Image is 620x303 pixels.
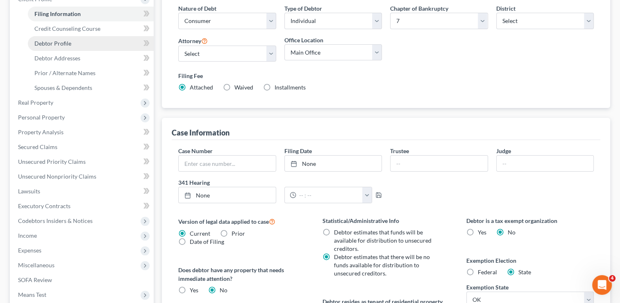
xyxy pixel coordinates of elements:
[11,184,154,199] a: Lawsuits
[497,156,593,171] input: --
[285,156,382,171] a: None
[178,266,306,283] label: Does debtor have any property that needs immediate attention?
[466,283,509,292] label: Exemption State
[275,84,306,91] span: Installments
[172,128,229,138] div: Case Information
[334,253,430,277] span: Debtor estimates that there will be no funds available for distribution to unsecured creditors.
[28,66,154,80] a: Prior / Alternate Names
[18,143,57,150] span: Secured Claims
[466,216,594,225] label: Debtor is a tax exempt organization
[18,232,37,239] span: Income
[174,178,386,187] label: 341 Hearing
[496,147,511,155] label: Judge
[296,187,363,203] input: -- : --
[18,262,55,269] span: Miscellaneous
[34,10,81,17] span: Filing Information
[284,36,323,44] label: Office Location
[28,36,154,51] a: Debtor Profile
[11,140,154,154] a: Secured Claims
[34,40,71,47] span: Debtor Profile
[592,275,612,295] iframe: Intercom live chat
[179,187,275,203] a: None
[609,275,615,282] span: 4
[34,84,92,91] span: Spouses & Dependents
[11,154,154,169] a: Unsecured Priority Claims
[190,230,210,237] span: Current
[334,229,432,252] span: Debtor estimates that funds will be available for distribution to unsecured creditors.
[34,69,95,76] span: Prior / Alternate Names
[322,216,450,225] label: Statistical/Administrative Info
[18,99,53,106] span: Real Property
[11,169,154,184] a: Unsecured Nonpriority Claims
[234,84,253,91] span: Waived
[11,125,154,140] a: Property Analysis
[18,158,86,165] span: Unsecured Priority Claims
[34,25,100,32] span: Credit Counseling Course
[18,114,65,121] span: Personal Property
[18,202,70,209] span: Executory Contracts
[496,4,516,13] label: District
[18,247,41,254] span: Expenses
[28,51,154,66] a: Debtor Addresses
[18,217,93,224] span: Codebtors Insiders & Notices
[178,147,213,155] label: Case Number
[232,230,245,237] span: Prior
[284,147,312,155] label: Filing Date
[11,199,154,213] a: Executory Contracts
[391,156,487,171] input: --
[518,269,531,275] span: State
[28,80,154,95] a: Spouses & Dependents
[284,4,322,13] label: Type of Debtor
[18,188,40,195] span: Lawsuits
[178,36,208,46] label: Attorney
[28,7,154,21] a: Filing Information
[178,216,306,226] label: Version of legal data applied to case
[18,173,96,180] span: Unsecured Nonpriority Claims
[190,287,198,294] span: Yes
[18,276,52,283] span: SOFA Review
[190,238,224,245] span: Date of Filing
[220,287,227,294] span: No
[178,71,594,80] label: Filing Fee
[18,129,64,135] span: Property Analysis
[478,269,497,275] span: Federal
[18,291,46,298] span: Means Test
[34,55,80,62] span: Debtor Addresses
[466,256,594,265] label: Exemption Election
[390,147,409,155] label: Trustee
[478,229,486,236] span: Yes
[179,156,275,171] input: Enter case number...
[190,84,213,91] span: Attached
[390,4,448,13] label: Chapter of Bankruptcy
[28,21,154,36] a: Credit Counseling Course
[178,4,216,13] label: Nature of Debt
[508,229,516,236] span: No
[11,273,154,287] a: SOFA Review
